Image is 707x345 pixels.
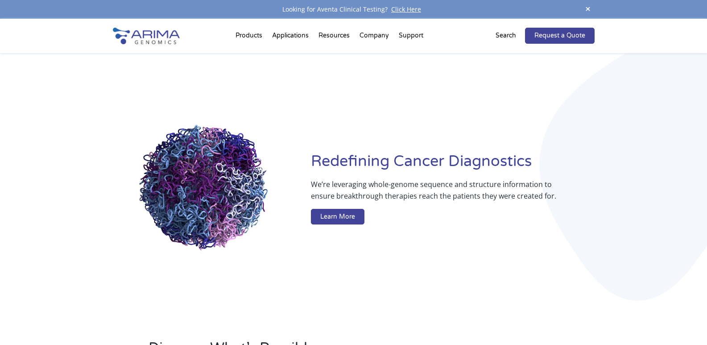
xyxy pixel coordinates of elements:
h1: Redefining Cancer Diagnostics [311,151,594,179]
a: Request a Quote [525,28,595,44]
p: Search [496,30,516,42]
div: Looking for Aventa Clinical Testing? [113,4,595,15]
a: Learn More [311,209,364,225]
iframe: Chat Widget [662,302,707,345]
a: Click Here [388,5,425,13]
p: We’re leveraging whole-genome sequence and structure information to ensure breakthrough therapies... [311,179,558,209]
img: Arima-Genomics-logo [113,28,180,44]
